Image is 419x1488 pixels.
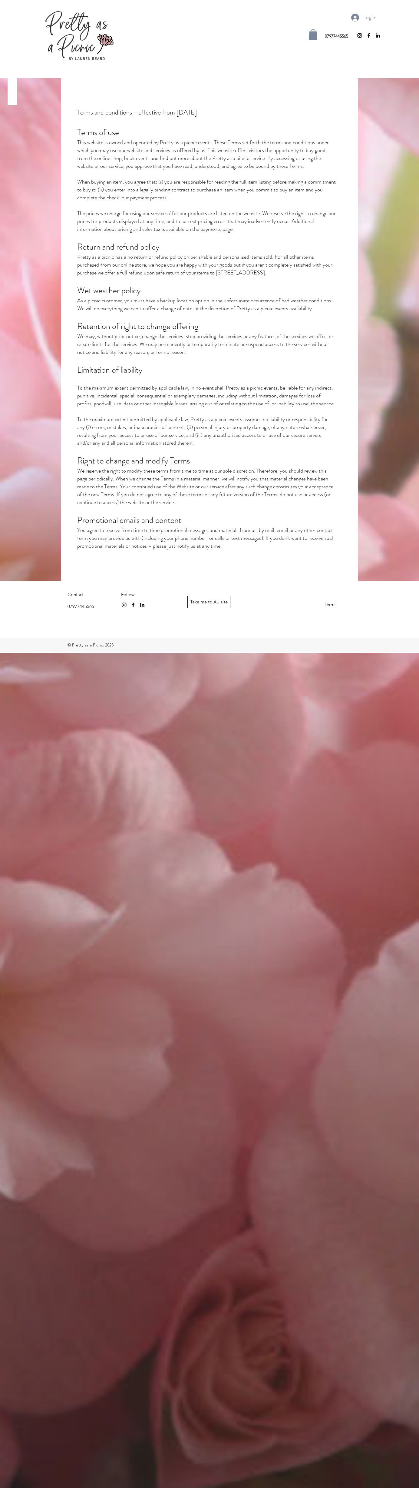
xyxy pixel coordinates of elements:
[68,603,94,609] span: 07977445565
[366,32,372,38] img: Facebook
[121,592,135,597] span: Follow
[77,253,332,277] span: Pretty as a picnic has a no return or refund policy on perishable and personalised items sold. Fo...
[187,596,230,608] a: Take me to AU site
[77,297,332,312] span: As a picnic customer, you must have a backup location option in the unfortunate occurrence of bad...
[77,526,335,550] span: You agree to receive from time to time promotional messages and materials from us, by mail, email...
[45,11,114,60] img: PrettyAsAPicnic-Coloured.png
[121,602,127,608] img: instagram
[77,320,198,332] span: Retention of right to change offering
[77,241,159,253] span: Return and refund policy
[375,32,381,38] img: LinkedIn
[77,178,336,233] span: When buying an item, you agree that: (i) you are responsible for reading the full item listing be...
[77,138,329,170] span: This website is owned and operated by Pretty as a picnic events. These Terms set forth the terms ...
[139,602,145,608] img: LinkedIn
[77,284,140,297] span: Wet weather policy
[77,455,190,467] span: Right to change and modify Terms
[77,126,119,138] span: Terms of use
[77,108,197,117] span: Terms and conditions - effective from [DATE]
[77,384,335,447] span: To the maximum extent permitted by applicable law, in no event shall Pretty as a picnic events, b...
[68,642,114,648] span: © Pretty as a Picnic 2023
[77,514,181,526] span: Promotional emails and content
[190,598,228,606] span: Take me to AU site
[361,13,379,22] span: Log In
[325,33,348,39] span: 07977445565
[130,602,136,608] img: Facebook
[77,467,333,506] span: We reserve the right to modify these terms from time to time at our sole discretion. Therefore, y...
[357,32,381,38] ul: Social Bar
[77,364,142,376] span: Limitation of liability
[121,602,145,608] ul: Social Bar
[325,600,336,609] span: Terms
[357,32,363,38] img: instagram
[309,599,352,611] a: Terms
[347,11,381,24] button: Log In
[68,592,84,597] span: Contact
[77,332,333,356] span: We may, without prior notice, change the services; stop providing the services or any features of...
